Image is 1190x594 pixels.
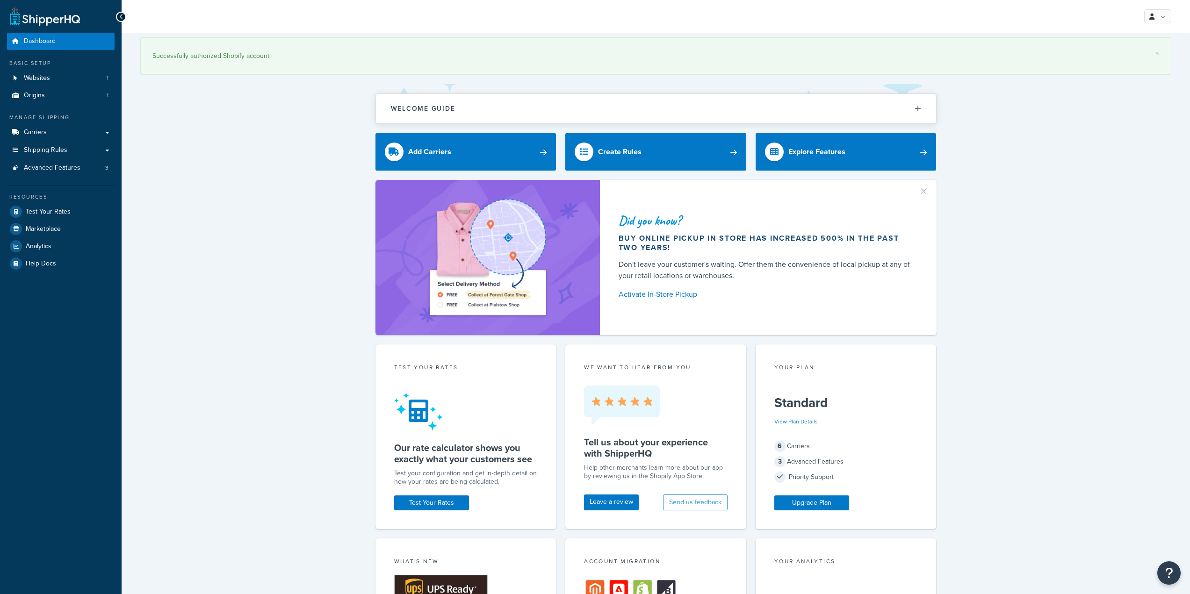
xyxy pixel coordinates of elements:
span: Origins [24,92,45,100]
div: Advanced Features [774,455,918,468]
h2: Welcome Guide [391,105,455,112]
div: Create Rules [598,145,642,158]
span: Test Your Rates [26,208,71,216]
a: Leave a review [584,494,639,510]
span: Analytics [26,243,51,250]
a: Upgrade Plan [774,495,849,510]
div: Basic Setup [7,59,115,67]
a: Origins1 [7,87,115,104]
span: Advanced Features [24,164,80,172]
span: 3 [105,164,108,172]
div: Buy online pickup in store has increased 500% in the past two years! [619,234,914,252]
h5: Tell us about your experience with ShipperHQ [584,437,728,459]
a: Test Your Rates [394,495,469,510]
a: Carriers [7,124,115,141]
h5: Our rate calculator shows you exactly what your customers see [394,442,538,465]
a: Add Carriers [375,133,556,171]
li: Advanced Features [7,159,115,177]
a: Dashboard [7,33,115,50]
a: Activate In-Store Pickup [619,288,914,301]
a: Help Docs [7,255,115,272]
div: Did you know? [619,214,914,227]
div: Manage Shipping [7,114,115,122]
div: Resources [7,193,115,201]
div: What's New [394,557,538,568]
button: Open Resource Center [1157,561,1181,585]
span: 3 [774,456,786,467]
a: Analytics [7,238,115,255]
span: 1 [107,74,108,82]
p: Help other merchants learn more about our app by reviewing us in the Shopify App Store. [584,464,728,480]
div: Priority Support [774,471,918,484]
a: Shipping Rules [7,142,115,159]
a: × [1155,50,1159,57]
a: Create Rules [565,133,746,171]
li: Websites [7,70,115,87]
a: Explore Features [756,133,937,171]
a: Websites1 [7,70,115,87]
a: View Plan Details [774,417,818,426]
span: Carriers [24,129,47,136]
div: Carriers [774,440,918,453]
div: Explore Features [788,145,845,158]
span: Marketplace [26,225,61,233]
li: Origins [7,87,115,104]
button: Send us feedback [663,494,728,510]
a: Marketplace [7,221,115,237]
div: Add Carriers [408,145,451,158]
p: we want to hear from you [584,363,728,372]
div: Don't leave your customer's waiting. Offer them the convenience of local pickup at any of your re... [619,259,914,281]
h5: Standard [774,395,918,410]
a: Advanced Features3 [7,159,115,177]
span: Dashboard [24,37,56,45]
div: Successfully authorized Shopify account [152,50,1159,63]
div: Account Migration [584,557,728,568]
span: Help Docs [26,260,56,268]
a: Test Your Rates [7,203,115,220]
span: 6 [774,441,786,452]
span: Shipping Rules [24,146,67,154]
button: Welcome Guide [376,94,936,123]
span: Websites [24,74,50,82]
div: Test your rates [394,363,538,374]
span: 1 [107,92,108,100]
div: Your Plan [774,363,918,374]
div: Test your configuration and get in-depth detail on how your rates are being calculated. [394,469,538,486]
img: ad-shirt-map-b0359fc47e01cab431d101c4b569394f6a03f54285957d908178d52f29eb9668.png [403,194,572,321]
div: Your Analytics [774,557,918,568]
